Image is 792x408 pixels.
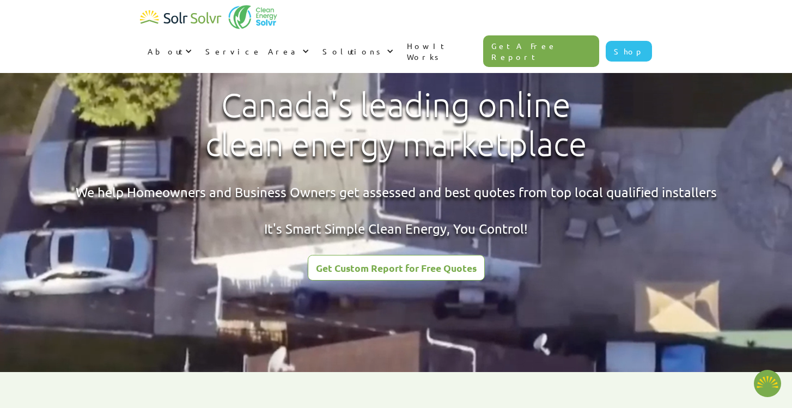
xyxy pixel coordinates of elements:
div: Service Area [205,46,300,57]
div: Service Area [198,35,315,68]
a: Shop [606,41,652,62]
div: About [140,35,198,68]
a: How It Works [399,29,483,73]
button: Open chatbot widget [754,370,781,397]
div: Solutions [322,46,384,57]
img: 1702586718.png [754,370,781,397]
div: Solutions [315,35,399,68]
a: Get A Free Report [483,35,600,67]
a: Get Custom Report for Free Quotes [308,255,485,281]
div: About [148,46,182,57]
h1: Canada's leading online clean energy marketplace [196,86,596,164]
div: Get Custom Report for Free Quotes [316,263,477,273]
div: We help Homeowners and Business Owners get assessed and best quotes from top local qualified inst... [76,183,717,238]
